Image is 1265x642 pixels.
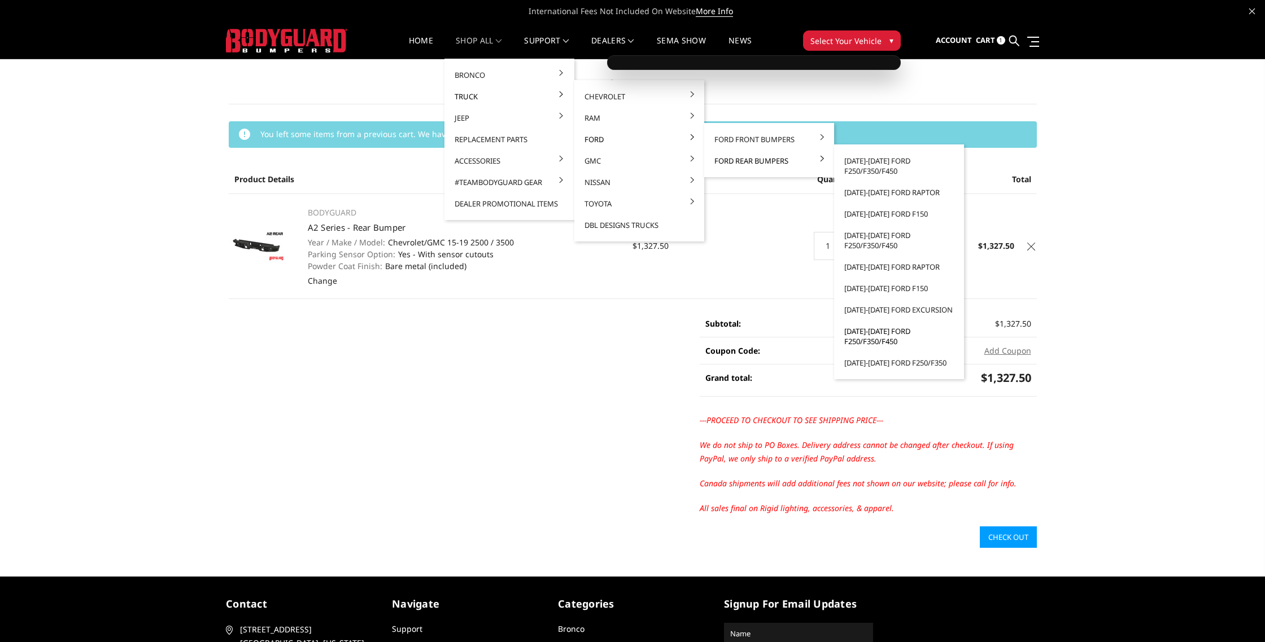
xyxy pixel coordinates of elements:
[579,150,700,172] a: GMC
[308,248,395,260] dt: Parking Sensor Option:
[705,372,752,383] strong: Grand total:
[579,193,700,214] a: Toyota
[229,230,285,262] img: A2 Series - Rear Bumper
[260,129,601,139] span: You left some items from a previous cart. We have added those items to your current cart.
[558,623,584,634] a: Bronco
[1209,588,1265,642] iframe: Chat Widget
[308,236,385,248] dt: Year / Make / Model:
[700,502,1036,515] p: All sales final on Rigid lighting, accessories, & apparel.
[700,477,1036,490] p: Canada shipments will add additional fees not shown on our website; please call for info.
[839,203,959,225] a: [DATE]-[DATE] Ford F150
[449,64,570,86] a: Bronco
[449,107,570,129] a: Jeep
[229,165,633,194] th: Product Details
[308,206,621,219] p: BODYGUARD
[902,165,1037,194] th: Total
[976,25,1005,56] a: Cart 1
[449,172,570,193] a: #TeamBodyguard Gear
[839,278,959,299] a: [DATE]-[DATE] Ford F150
[308,248,621,260] dd: Yes - With sensor cutouts
[657,37,706,59] a: SEMA Show
[449,193,570,214] a: Dealer Promotional Items
[579,86,700,107] a: Chevrolet
[839,299,959,320] a: [DATE]-[DATE] Ford Excursion
[456,37,501,59] a: shop all
[709,129,830,150] a: Ford Front Bumpers
[889,34,893,46] span: ▾
[700,438,1036,465] p: We do not ship to PO Boxes. Delivery address cannot be changed after checkout. If using PayPal, w...
[705,318,741,329] strong: Subtotal:
[729,37,752,59] a: News
[839,320,959,352] a: [DATE]-[DATE] Ford F250/F350/F450
[449,86,570,107] a: Truck
[409,37,433,59] a: Home
[579,172,700,193] a: Nissan
[839,256,959,278] a: [DATE]-[DATE] Ford Raptor
[724,596,873,612] h5: signup for email updates
[591,37,634,59] a: Dealers
[392,596,541,612] h5: Navigate
[449,129,570,150] a: Replacement Parts
[936,35,972,45] span: Account
[229,76,1037,104] h1: Your Cart (1 item)
[981,370,1031,385] span: $1,327.50
[839,150,959,182] a: [DATE]-[DATE] Ford F250/F350/F450
[803,30,901,51] button: Select Your Vehicle
[226,29,347,52] img: BODYGUARD BUMPERS
[632,240,669,251] span: $1,327.50
[984,345,1031,357] button: Add Coupon
[449,150,570,172] a: Accessories
[558,596,707,612] h5: Categories
[839,352,959,373] a: [DATE]-[DATE] Ford F250/F350
[997,36,1005,45] span: 1
[579,214,700,236] a: DBL Designs Trucks
[995,318,1031,329] span: $1,327.50
[579,107,700,129] a: Ram
[226,596,375,612] h5: contact
[308,275,337,286] a: Change
[579,129,700,150] a: Ford
[392,623,422,634] a: Support
[810,35,882,47] span: Select Your Vehicle
[308,236,621,248] dd: Chevrolet/GMC 15-19 2500 / 3500
[705,345,760,356] strong: Coupon Code:
[709,150,830,172] a: Ford Rear Bumpers
[978,240,1014,251] strong: $1,327.50
[839,225,959,256] a: [DATE]-[DATE] Ford F250/F350/F450
[700,414,1036,427] p: ---PROCEED TO CHECKOUT TO SEE SHIPPING PRICE---
[936,25,972,56] a: Account
[524,37,569,59] a: Support
[980,526,1037,548] a: Check out
[308,260,621,272] dd: Bare metal (included)
[308,260,382,272] dt: Powder Coat Finish:
[976,35,995,45] span: Cart
[696,6,733,17] a: More Info
[308,222,406,233] a: A2 Series - Rear Bumper
[839,182,959,203] a: [DATE]-[DATE] Ford Raptor
[767,165,902,194] th: Quantity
